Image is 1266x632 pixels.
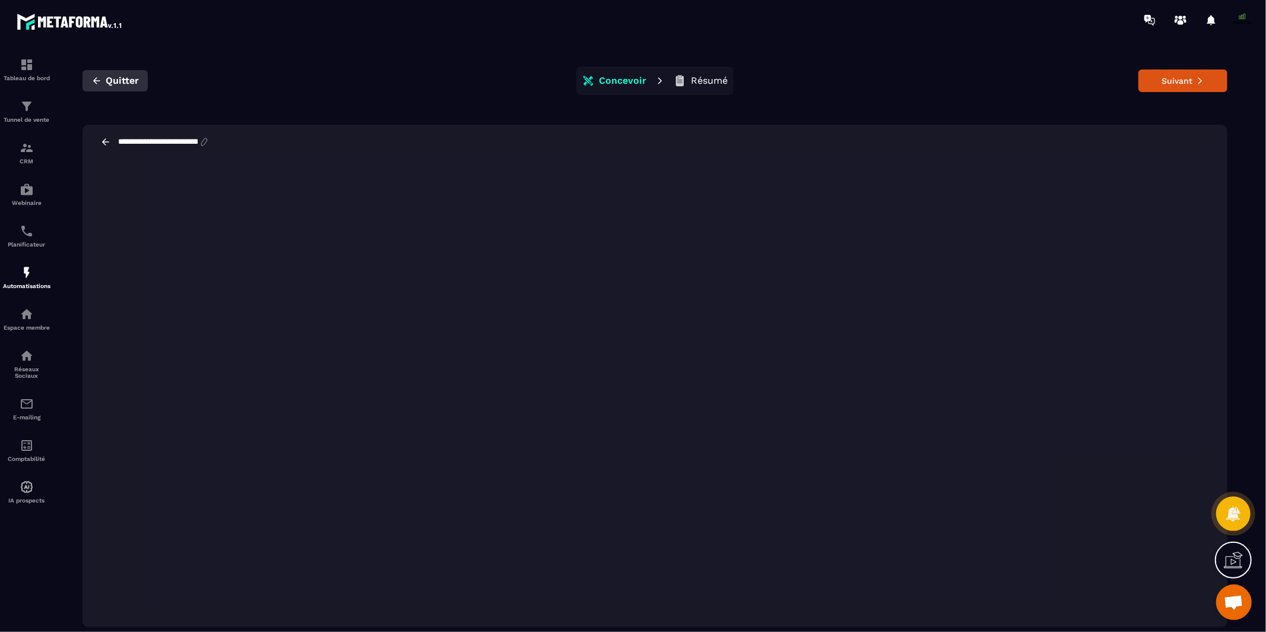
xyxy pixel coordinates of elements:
img: formation [20,58,34,72]
p: Webinaire [3,200,50,206]
img: formation [20,141,34,155]
img: scheduler [20,224,34,238]
img: accountant [20,438,34,453]
a: formationformationTunnel de vente [3,90,50,132]
img: automations [20,480,34,494]
button: Suivant [1138,69,1227,92]
img: automations [20,182,34,197]
a: automationsautomationsEspace membre [3,298,50,340]
img: email [20,397,34,411]
span: Quitter [106,75,139,87]
p: Concevoir [599,75,646,87]
a: social-networksocial-networkRéseaux Sociaux [3,340,50,388]
a: accountantaccountantComptabilité [3,429,50,471]
img: social-network [20,349,34,363]
button: Quitter [83,70,148,91]
a: schedulerschedulerPlanificateur [3,215,50,257]
button: Concevoir [579,69,650,93]
p: Résumé [691,75,728,87]
button: Résumé [670,69,731,93]
p: IA prospects [3,497,50,504]
p: Planificateur [3,241,50,248]
img: logo [17,11,123,32]
p: Comptabilité [3,456,50,462]
a: formationformationTableau de bord [3,49,50,90]
img: automations [20,266,34,280]
p: CRM [3,158,50,165]
p: E-mailing [3,414,50,421]
a: formationformationCRM [3,132,50,173]
a: automationsautomationsWebinaire [3,173,50,215]
p: Réseaux Sociaux [3,366,50,379]
p: Tableau de bord [3,75,50,81]
a: emailemailE-mailing [3,388,50,429]
p: Automatisations [3,283,50,289]
a: Ouvrir le chat [1216,584,1252,620]
a: automationsautomationsAutomatisations [3,257,50,298]
img: formation [20,99,34,113]
p: Espace membre [3,324,50,331]
img: automations [20,307,34,321]
p: Tunnel de vente [3,116,50,123]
